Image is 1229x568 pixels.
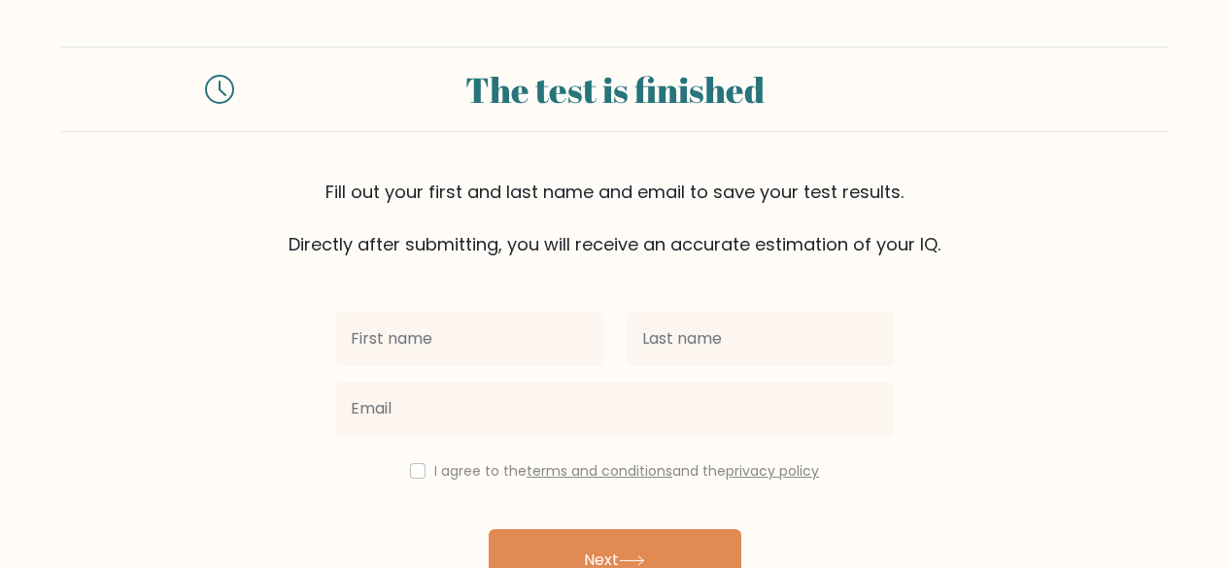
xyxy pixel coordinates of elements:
[527,461,672,481] a: terms and conditions
[61,179,1169,257] div: Fill out your first and last name and email to save your test results. Directly after submitting,...
[627,312,895,366] input: Last name
[335,312,603,366] input: First name
[726,461,819,481] a: privacy policy
[257,63,973,116] div: The test is finished
[335,382,895,436] input: Email
[434,461,819,481] label: I agree to the and the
